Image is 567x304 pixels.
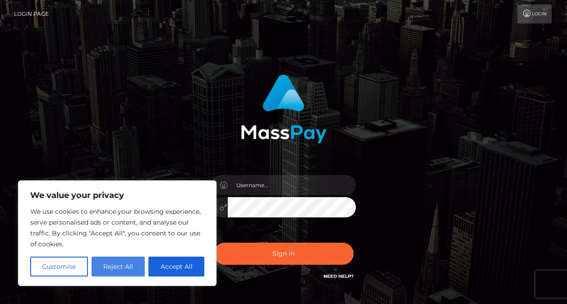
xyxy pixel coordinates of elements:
[323,273,354,279] a: Need Help?
[14,5,49,23] a: Login Page
[92,257,145,276] button: Reject All
[241,74,327,143] img: MassPay Login
[30,257,88,276] button: Customise
[214,243,354,265] button: Sign in
[30,206,204,249] p: We use cookies to enhance your browsing experience, serve personalised ads or content, and analys...
[30,190,204,201] p: We value your privacy
[228,175,356,195] input: Username...
[517,5,552,23] a: Login
[18,180,217,286] div: We value your privacy
[148,257,204,276] button: Accept All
